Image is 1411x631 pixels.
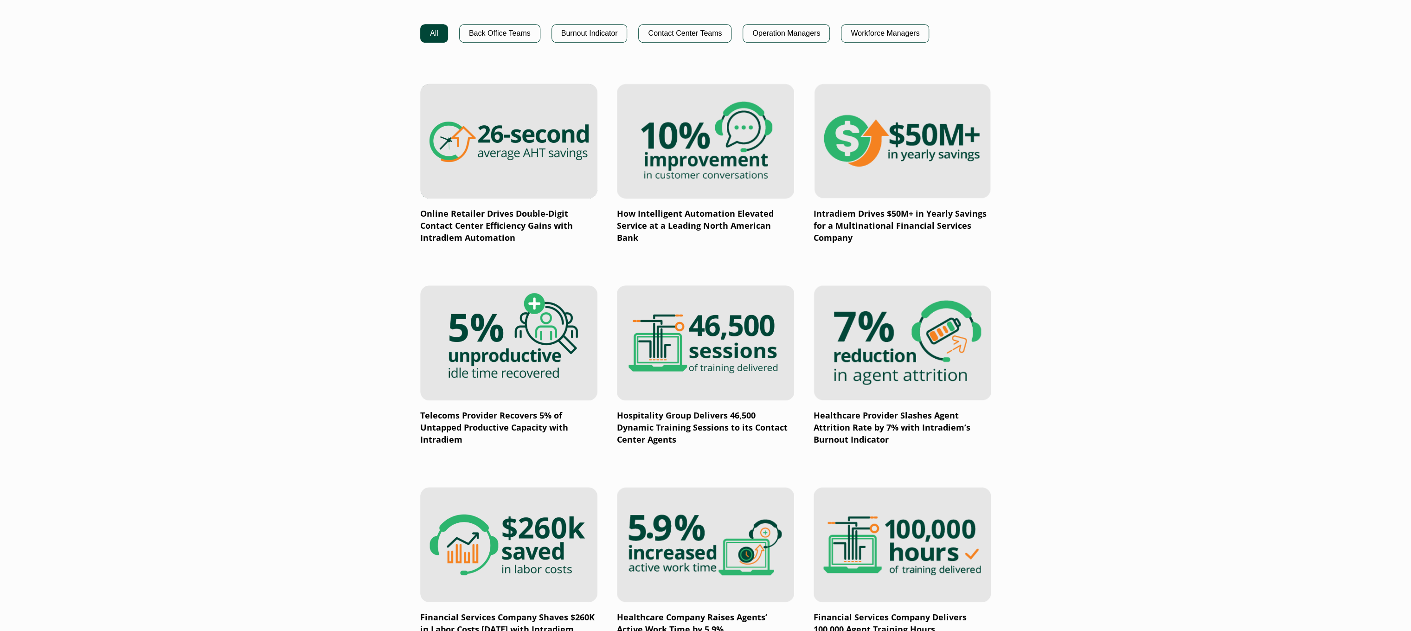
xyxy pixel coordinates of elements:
button: Workforce Managers [841,24,929,43]
a: Online Retailer Drives Double-Digit Contact Center Efficiency Gains with Intradiem Automation [420,84,597,244]
button: Back Office Teams [459,24,540,43]
p: How Intelligent Automation Elevated Service at a Leading North American Bank [617,208,794,244]
button: Operation Managers [743,24,830,43]
p: Intradiem Drives $50M+ in Yearly Savings for a Multinational Financial Services Company [814,208,991,244]
button: Contact Center Teams [638,24,731,43]
a: Intradiem Drives $50M+ in Yearly Savings for a Multinational Financial Services Company [814,84,991,244]
a: How Intelligent Automation Elevated Service at a Leading North American Bank [617,84,794,244]
a: Telecoms Provider Recovers 5% of Untapped Productive Capacity with Intradiem [420,285,597,446]
p: Hospitality Group Delivers 46,500 Dynamic Training Sessions to its Contact Center Agents [617,410,794,446]
button: Burnout Indicator [552,24,628,43]
p: Online Retailer Drives Double-Digit Contact Center Efficiency Gains with Intradiem Automation [420,208,597,244]
a: Healthcare Provider Slashes Agent Attrition Rate by 7% with Intradiem’s Burnout Indicator [814,285,991,446]
p: Healthcare Provider Slashes Agent Attrition Rate by 7% with Intradiem’s Burnout Indicator [814,410,991,446]
a: Hospitality Group Delivers 46,500 Dynamic Training Sessions to its Contact Center Agents [617,285,794,446]
button: All [420,24,448,43]
p: Telecoms Provider Recovers 5% of Untapped Productive Capacity with Intradiem [420,410,597,446]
